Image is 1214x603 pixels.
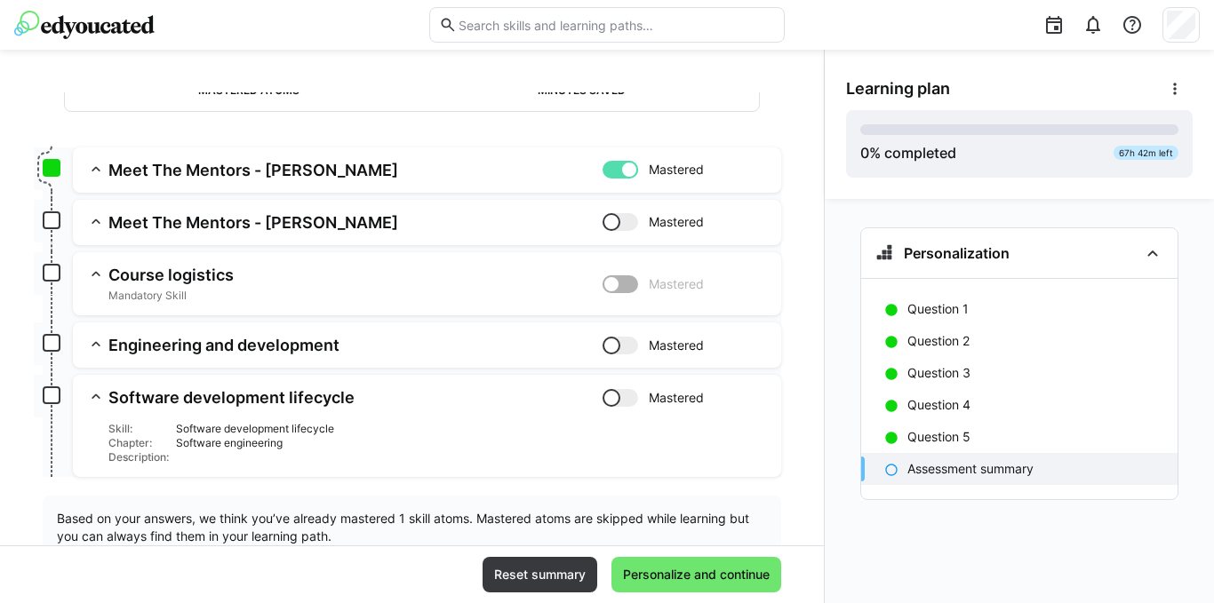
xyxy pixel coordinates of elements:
h3: Meet The Mentors - [PERSON_NAME] [108,212,603,233]
button: Personalize and continue [611,557,781,592]
span: Mandatory Skill [108,289,603,303]
span: Mastered [649,213,704,231]
p: Question 4 [907,396,970,414]
span: Mastered [649,337,704,354]
p: Assessment summary [907,460,1034,478]
span: Mastered [649,161,704,179]
span: Mastered [649,389,704,407]
div: Software development lifecycle [176,422,767,436]
h3: Software development lifecycle [108,387,603,408]
div: Software engineering [176,436,767,450]
p: Question 3 [907,364,970,382]
h3: Personalization [904,244,1010,262]
span: Learning plan [846,79,950,99]
span: 0 [860,144,869,162]
p: Question 5 [907,428,970,446]
h3: Course logistics [108,265,603,285]
h3: Meet The Mentors - [PERSON_NAME] [108,160,603,180]
div: Chapter: [108,436,169,450]
h3: Engineering and development [108,335,603,355]
div: % completed [860,142,956,163]
div: Based on your answers, we think you’ve already mastered 1 skill atoms. Mastered atoms are skipped... [43,496,781,559]
span: Personalize and continue [620,566,772,583]
button: Reset summary [483,557,597,592]
span: Mastered [649,275,704,293]
span: Reset summary [491,566,588,583]
div: 67h 42m left [1114,146,1178,160]
div: Description: [108,450,169,464]
input: Search skills and learning paths… [457,17,775,33]
p: Question 2 [907,332,970,350]
p: Question 1 [907,300,969,318]
div: Skill: [108,422,169,436]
